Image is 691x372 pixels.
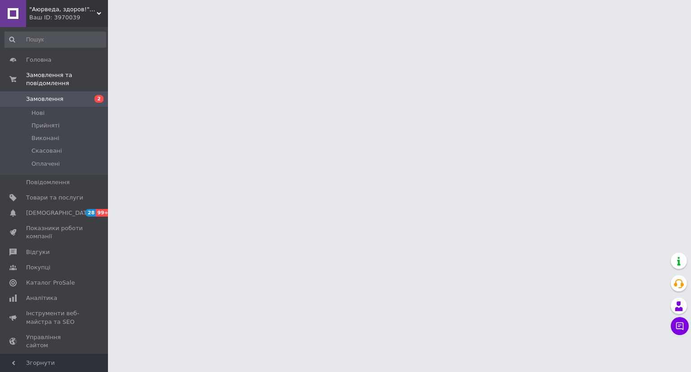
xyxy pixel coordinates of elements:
span: Покупці [26,263,50,272]
span: Оплачені [31,160,60,168]
span: Аналітика [26,294,57,302]
div: Ваш ID: 3970039 [29,14,108,22]
span: 99+ [96,209,111,217]
input: Пошук [4,32,106,48]
span: Замовлення та повідомлення [26,71,108,87]
span: Нові [31,109,45,117]
span: Виконані [31,134,59,142]
span: Відгуки [26,248,49,256]
span: 28 [85,209,96,217]
span: Головна [26,56,51,64]
span: Інструменти веб-майстра та SEO [26,309,83,326]
span: Прийняті [31,122,59,130]
span: Показники роботи компанії [26,224,83,240]
span: 2 [94,95,103,103]
span: Замовлення [26,95,63,103]
span: Товари та послуги [26,194,83,202]
button: Чат з покупцем [671,317,689,335]
span: Повідомлення [26,178,70,186]
span: "Аюрведа, здоров!": Природний шлях до здоров'я та краси! [29,5,97,14]
span: [DEMOGRAPHIC_DATA] [26,209,93,217]
span: Скасовані [31,147,62,155]
span: Управління сайтом [26,333,83,349]
span: Каталог ProSale [26,279,75,287]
